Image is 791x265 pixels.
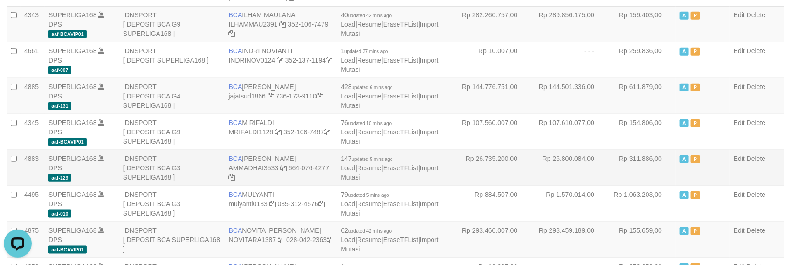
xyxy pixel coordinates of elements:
[747,11,765,19] a: Delete
[229,30,235,37] a: Copy 3521067479 to clipboard
[48,11,97,19] a: SUPERLIGA168
[341,47,388,55] span: 1
[747,191,765,198] a: Delete
[531,114,608,150] td: Rp 107.610.077,00
[357,200,381,208] a: Resume
[734,155,745,162] a: Edit
[119,150,225,186] td: IDNSPORT [ DEPOSIT BCA G3 SUPERLIGA168 ]
[348,121,392,126] span: updated 10 mins ago
[454,6,531,42] td: Rp 282.260.757,00
[225,114,337,150] td: M RIFALDI 352-106-7487
[357,92,381,100] a: Resume
[48,227,97,234] a: SUPERLIGA168
[327,236,333,244] a: Copy 0280422363 to clipboard
[348,229,392,234] span: updated 42 mins ago
[229,92,266,100] a: jajatsud1866
[352,157,393,162] span: updated 5 mins ago
[225,78,337,114] td: [PERSON_NAME] 736-173-9110
[119,114,225,150] td: IDNSPORT [ DEPOSIT BCA G9 SUPERLIGA168 ]
[229,56,275,64] a: INDRINOV0124
[608,6,676,42] td: Rp 159.403,00
[341,47,438,73] span: | | |
[357,56,381,64] a: Resume
[341,11,392,19] span: 40
[680,84,689,91] span: Active
[341,92,355,100] a: Load
[680,227,689,235] span: Active
[45,114,119,150] td: DPS
[454,114,531,150] td: Rp 107.560.007,00
[229,155,242,162] span: BCA
[341,92,438,109] a: Import Mutasi
[341,128,438,145] a: Import Mutasi
[48,174,71,182] span: aaf-129
[341,21,438,37] a: Import Mutasi
[341,119,392,126] span: 76
[48,155,97,162] a: SUPERLIGA168
[48,138,87,146] span: aaf-BCAVIP01
[608,186,676,222] td: Rp 1.063.203,00
[341,236,355,244] a: Load
[691,84,700,91] span: Paused
[680,191,689,199] span: Active
[341,227,392,234] span: 62
[324,128,330,136] a: Copy 3521067487 to clipboard
[734,191,745,198] a: Edit
[341,128,355,136] a: Load
[341,56,355,64] a: Load
[341,164,355,172] a: Load
[229,83,242,91] span: BCA
[119,6,225,42] td: IDNSPORT [ DEPOSIT BCA G9 SUPERLIGA168 ]
[277,56,283,64] a: Copy INDRINOV0124 to clipboard
[225,42,337,78] td: INDRI NOVIANTI 352-137-1194
[691,227,700,235] span: Paused
[691,119,700,127] span: Paused
[229,21,278,28] a: ILHAMMAU2391
[278,236,284,244] a: Copy NOVITARA1387 to clipboard
[531,6,608,42] td: Rp 289.856.175,00
[680,119,689,127] span: Active
[348,13,392,18] span: updated 42 mins ago
[341,119,438,145] span: | | |
[45,150,119,186] td: DPS
[383,128,418,136] a: EraseTFList
[326,56,332,64] a: Copy 3521371194 to clipboard
[229,11,242,19] span: BCA
[454,42,531,78] td: Rp 10.007,00
[454,78,531,114] td: Rp 144.776.751,00
[21,150,45,186] td: 4883
[225,6,337,42] td: ILHAM MAULANA 352-106-7479
[341,11,438,37] span: | | |
[531,186,608,222] td: Rp 1.570.014,00
[318,200,325,208] a: Copy 0353124576 to clipboard
[21,114,45,150] td: 4345
[275,128,282,136] a: Copy MRIFALDI1128 to clipboard
[341,56,438,73] a: Import Mutasi
[229,128,274,136] a: MRIFALDI1128
[269,200,276,208] a: Copy mulyanti0133 to clipboard
[229,119,242,126] span: BCA
[691,191,700,199] span: Paused
[48,47,97,55] a: SUPERLIGA168
[531,222,608,258] td: Rp 293.459.189,00
[48,210,71,218] span: aaf-010
[747,155,765,162] a: Delete
[734,119,745,126] a: Edit
[341,155,438,181] span: | | |
[21,42,45,78] td: 4661
[229,47,242,55] span: BCA
[357,164,381,172] a: Resume
[229,200,268,208] a: mulyanti0133
[45,6,119,42] td: DPS
[48,191,97,198] a: SUPERLIGA168
[341,200,355,208] a: Load
[119,78,225,114] td: IDNSPORT [ DEPOSIT BCA G4 SUPERLIGA168 ]
[341,227,438,253] span: | | |
[341,83,438,109] span: | | |
[225,222,337,258] td: NOVITA [PERSON_NAME] 028-042-2363
[454,186,531,222] td: Rp 884.507,00
[608,42,676,78] td: Rp 259.836,00
[229,227,242,234] span: BCA
[531,78,608,114] td: Rp 144.501.336,00
[734,227,745,234] a: Edit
